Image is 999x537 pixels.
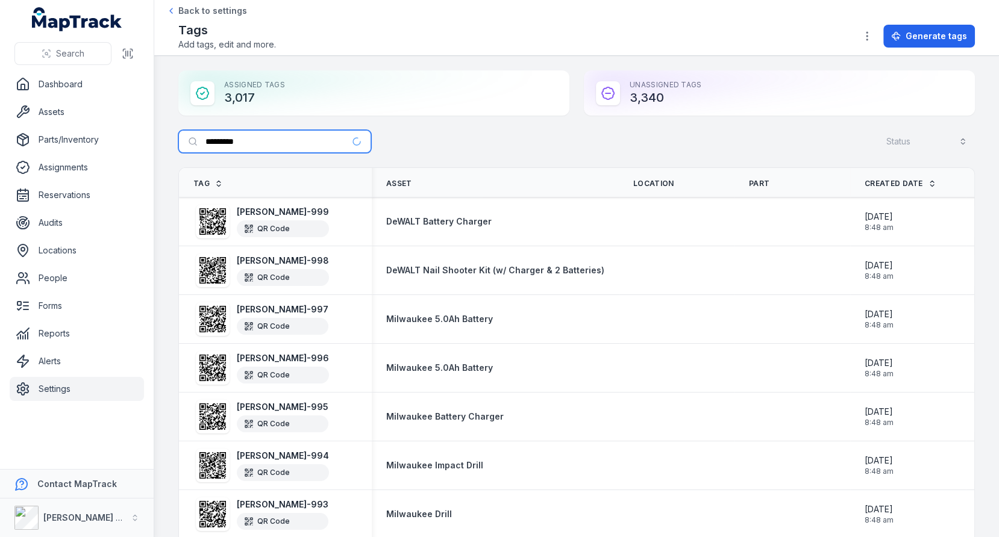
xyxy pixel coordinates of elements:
a: Alerts [10,349,144,373]
strong: [PERSON_NAME]-994 [237,450,329,462]
strong: [PERSON_NAME]-999 [237,206,329,218]
div: QR Code [237,367,329,383]
span: 8:48 am [865,418,894,427]
a: Forms [10,294,144,318]
strong: [PERSON_NAME]-995 [237,401,328,413]
strong: [PERSON_NAME]-998 [237,255,329,267]
a: Assignments [10,155,144,179]
time: 17/03/2025, 8:48:02 am [865,308,894,330]
a: Created Date [865,179,936,188]
span: [DATE] [865,357,894,369]
div: QR Code [237,464,329,481]
a: Dashboard [10,72,144,96]
a: Reports [10,321,144,346]
div: QR Code [237,318,328,335]
button: Search [14,42,111,65]
strong: [PERSON_NAME]-996 [237,352,329,364]
time: 17/03/2025, 8:48:02 am [865,503,894,525]
span: [DATE] [865,308,894,320]
span: Search [56,48,84,60]
a: Parts/Inventory [10,128,144,152]
span: [DATE] [865,503,894,515]
span: 8:48 am [865,369,894,379]
span: 8:48 am [865,467,894,476]
a: Tag [193,179,223,188]
strong: [PERSON_NAME] Air [43,512,127,523]
a: People [10,266,144,290]
span: 8:48 am [865,320,894,330]
span: Location [633,179,674,188]
span: Asset [386,179,412,188]
a: DeWALT Battery Charger [386,216,492,228]
a: Back to settings [166,5,247,17]
span: Add tags, edit and more. [178,39,276,51]
span: 8:48 am [865,272,894,281]
span: [DATE] [865,406,894,418]
span: Back to settings [178,5,247,17]
span: 8:48 am [865,223,894,232]
time: 17/03/2025, 8:48:02 am [865,357,894,379]
div: QR Code [237,513,328,530]
a: DeWALT Nail Shooter Kit (w/ Charger & 2 Batteries) [386,264,604,276]
a: Assets [10,100,144,124]
button: Generate tags [883,25,975,48]
span: [DATE] [865,211,894,223]
a: Audits [10,211,144,235]
span: 8:48 am [865,515,894,525]
span: [DATE] [865,259,894,272]
a: Locations [10,238,144,262]
div: QR Code [237,415,328,432]
a: Milwaukee Impact Drill [386,459,483,471]
span: [DATE] [865,455,894,467]
a: Milwaukee 5.0Ah Battery [386,362,493,374]
strong: [PERSON_NAME]-993 [237,498,328,511]
a: Milwaukee Drill [386,508,452,520]
time: 17/03/2025, 8:48:02 am [865,259,894,281]
time: 17/03/2025, 8:48:02 am [865,406,894,427]
strong: Contact MapTrack [37,479,117,489]
div: QR Code [237,220,329,237]
a: MapTrack [32,7,122,31]
span: Tag [193,179,210,188]
strong: [PERSON_NAME]-997 [237,303,328,315]
span: Part [749,179,769,188]
div: QR Code [237,269,329,286]
span: Created Date [865,179,923,188]
button: Status [878,130,975,153]
a: Milwaukee 5.0Ah Battery [386,313,493,325]
a: Milwaukee Battery Charger [386,411,504,423]
a: Reservations [10,183,144,207]
time: 17/03/2025, 8:48:02 am [865,455,894,476]
time: 17/03/2025, 8:48:02 am [865,211,894,232]
span: Generate tags [906,30,967,42]
a: Settings [10,377,144,401]
h2: Tags [178,22,276,39]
